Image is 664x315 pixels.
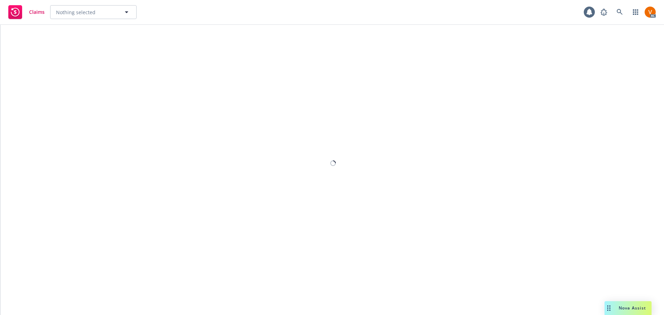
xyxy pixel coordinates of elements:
[605,301,652,315] button: Nova Assist
[613,5,627,19] a: Search
[619,305,646,311] span: Nova Assist
[645,7,656,18] img: photo
[56,9,95,16] span: Nothing selected
[50,5,137,19] button: Nothing selected
[605,301,613,315] div: Drag to move
[629,5,643,19] a: Switch app
[29,9,45,15] span: Claims
[597,5,611,19] a: Report a Bug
